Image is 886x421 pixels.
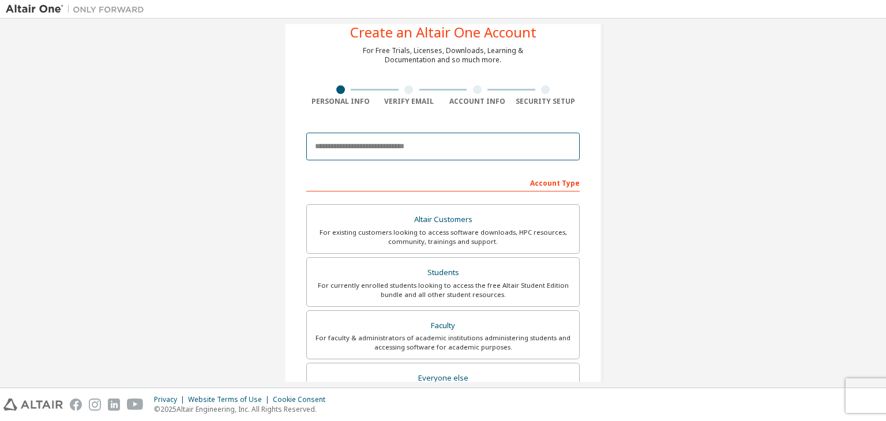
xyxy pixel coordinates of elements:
div: Cookie Consent [273,395,332,404]
div: Privacy [154,395,188,404]
div: For currently enrolled students looking to access the free Altair Student Edition bundle and all ... [314,281,572,299]
div: For faculty & administrators of academic institutions administering students and accessing softwa... [314,333,572,352]
img: linkedin.svg [108,399,120,411]
img: facebook.svg [70,399,82,411]
div: For existing customers looking to access software downloads, HPC resources, community, trainings ... [314,228,572,246]
div: Security Setup [512,97,580,106]
img: Altair One [6,3,150,15]
div: Verify Email [375,97,444,106]
img: youtube.svg [127,399,144,411]
div: For Free Trials, Licenses, Downloads, Learning & Documentation and so much more. [363,46,523,65]
div: Website Terms of Use [188,395,273,404]
div: Account Info [443,97,512,106]
div: Create an Altair One Account [350,25,536,39]
img: altair_logo.svg [3,399,63,411]
div: Students [314,265,572,281]
div: Everyone else [314,370,572,386]
img: instagram.svg [89,399,101,411]
div: Altair Customers [314,212,572,228]
div: Faculty [314,318,572,334]
div: Personal Info [306,97,375,106]
p: © 2025 Altair Engineering, Inc. All Rights Reserved. [154,404,332,414]
div: Account Type [306,173,580,191]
